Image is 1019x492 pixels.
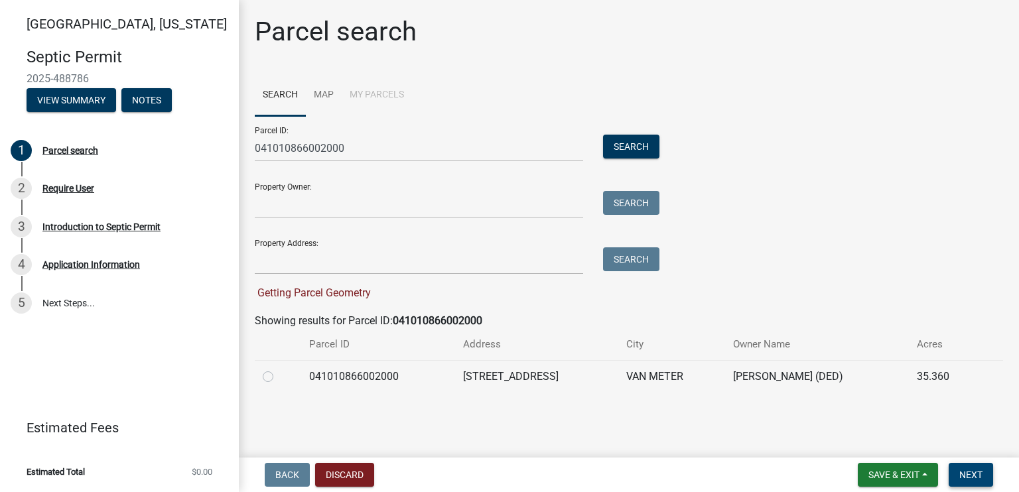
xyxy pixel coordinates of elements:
div: Showing results for Parcel ID: [255,313,1003,329]
div: 2 [11,178,32,199]
div: Application Information [42,260,140,269]
td: [STREET_ADDRESS] [455,360,618,393]
div: 4 [11,254,32,275]
button: Back [265,463,310,487]
th: Acres [909,329,980,360]
a: Map [306,74,342,117]
th: Owner Name [725,329,910,360]
button: Notes [121,88,172,112]
button: Search [603,247,659,271]
span: Estimated Total [27,467,85,476]
button: Search [603,135,659,158]
div: 3 [11,216,32,237]
div: 5 [11,292,32,314]
span: Next [959,469,983,480]
div: Parcel search [42,146,98,155]
div: Introduction to Septic Permit [42,222,161,231]
span: Save & Exit [868,469,919,480]
button: Save & Exit [858,463,938,487]
wm-modal-confirm: Notes [121,95,172,106]
td: 35.360 [909,360,980,393]
th: Parcel ID [301,329,455,360]
wm-modal-confirm: Summary [27,95,116,106]
button: Search [603,191,659,215]
td: 041010866002000 [301,360,455,393]
h4: Septic Permit [27,48,228,67]
button: Discard [315,463,374,487]
span: Back [275,469,299,480]
span: $0.00 [192,467,212,476]
th: City [618,329,725,360]
button: Next [949,463,993,487]
td: [PERSON_NAME] (DED) [725,360,910,393]
div: 1 [11,140,32,161]
th: Address [455,329,618,360]
a: Estimated Fees [11,414,218,441]
div: Require User [42,184,94,193]
td: VAN METER [618,360,725,393]
span: Getting Parcel Geometry [255,286,371,299]
strong: 041010866002000 [393,314,482,327]
span: 2025-488786 [27,72,212,85]
a: Search [255,74,306,117]
button: View Summary [27,88,116,112]
span: [GEOGRAPHIC_DATA], [US_STATE] [27,16,227,32]
h1: Parcel search [255,16,417,48]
